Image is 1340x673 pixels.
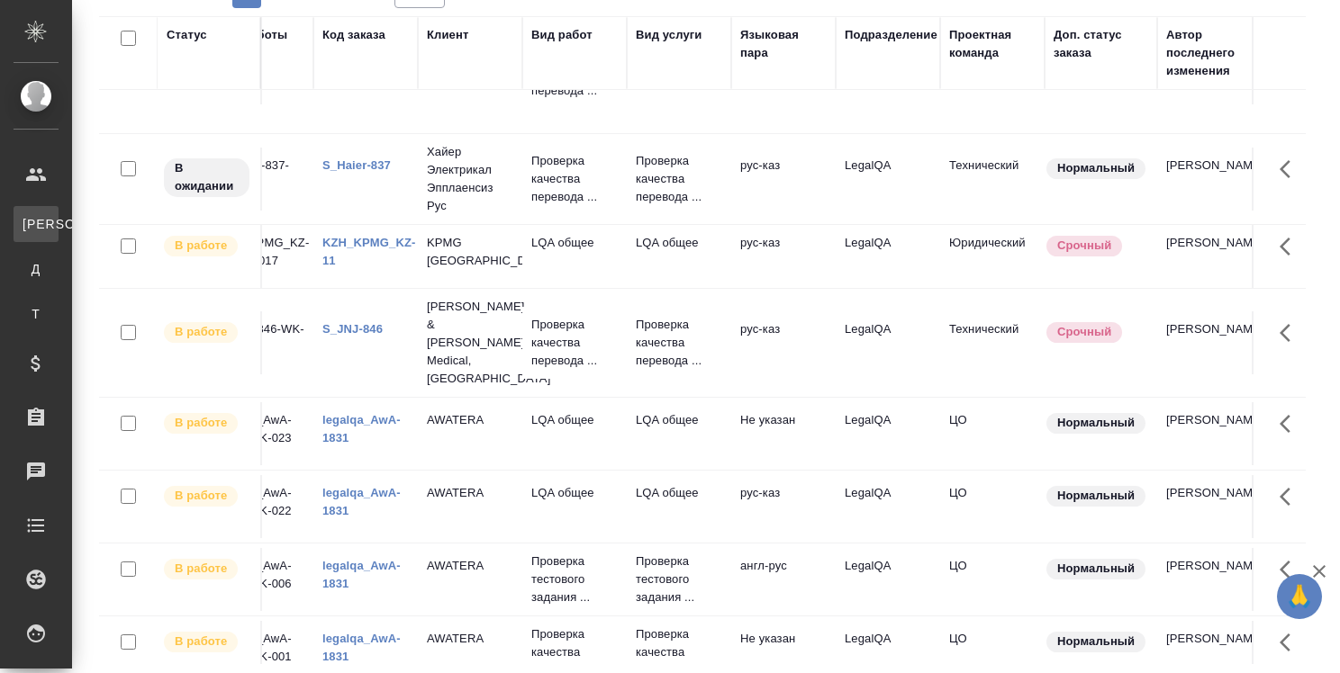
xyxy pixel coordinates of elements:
p: Проверка качества перевода ... [531,316,618,370]
button: Здесь прячутся важные кнопки [1269,475,1312,518]
p: LQA общее [531,484,618,502]
p: Хайер Электрикал Эпплаенсиз Рус [427,143,513,215]
a: S_JNJ-846 [322,322,383,336]
button: Здесь прячутся важные кнопки [1269,311,1312,354]
div: Доп. статус заказа [1054,26,1148,62]
div: Исполнитель выполняет работу [162,630,251,654]
button: Здесь прячутся важные кнопки [1269,402,1312,445]
td: англ-рус [731,548,836,611]
div: Статус [167,26,207,44]
p: LQA общее [531,411,618,429]
div: Автор последнего изменения [1166,26,1253,80]
td: LegalQA [836,311,940,374]
td: ЦО [940,402,1045,465]
p: LQA общее [636,411,722,429]
p: Нормальный [1057,159,1135,177]
p: Проверка качества перевода ... [636,316,722,370]
p: Проверка тестового задания ... [531,552,618,606]
a: legalqa_AwA-1831 [322,413,401,444]
div: Код заказа [322,26,385,44]
td: [PERSON_NAME] [1157,148,1262,211]
span: Д [23,260,50,278]
div: Исполнитель назначен, приступать к работе пока рано [162,157,251,199]
div: Вид услуги [636,26,702,44]
p: LQA общее [636,484,722,502]
a: legalqa_AwA-1831 [322,559,401,590]
td: [PERSON_NAME] [1157,475,1262,538]
td: [PERSON_NAME] [1157,402,1262,465]
button: Здесь прячутся важные кнопки [1269,225,1312,268]
div: Исполнитель выполняет работу [162,411,251,435]
td: Юридический [940,225,1045,288]
td: рус-каз [731,148,836,211]
p: В работе [175,487,227,505]
td: LegalQA [836,402,940,465]
div: Языковая пара [740,26,827,62]
a: [PERSON_NAME] [14,206,59,242]
p: KPMG [GEOGRAPHIC_DATA] [427,234,513,270]
p: В работе [175,237,227,255]
p: В работе [175,560,227,578]
p: AWATERA [427,630,513,648]
p: В ожидании [175,159,239,195]
p: В работе [175,414,227,432]
p: AWATERA [427,411,513,429]
a: Т [14,296,59,332]
td: Технический [940,311,1045,374]
button: 🙏 [1277,574,1322,619]
div: Исполнитель выполняет работу [162,320,251,345]
a: S_Haier-837 [322,158,391,172]
div: Клиент [427,26,468,44]
td: [PERSON_NAME] [1157,311,1262,374]
td: LegalQA [836,148,940,211]
p: В работе [175,633,227,651]
span: [PERSON_NAME] [23,215,50,233]
p: Проверка качества перевода ... [531,152,618,206]
p: Нормальный [1057,633,1135,651]
td: LegalQA [836,548,940,611]
p: Проверка тестового задания ... [636,552,722,606]
a: legalqa_AwA-1831 [322,486,401,517]
div: Исполнитель выполняет работу [162,557,251,581]
p: AWATERA [427,557,513,575]
td: [PERSON_NAME] [1157,225,1262,288]
a: Д [14,251,59,287]
td: рус-каз [731,475,836,538]
td: ЦО [940,475,1045,538]
p: AWATERA [427,484,513,502]
td: [PERSON_NAME] [1157,548,1262,611]
td: рус-каз [731,225,836,288]
a: legalqa_AwA-1831 [322,632,401,663]
div: Исполнитель выполняет работу [162,484,251,508]
div: Подразделение [845,26,937,44]
td: ЦО [940,548,1045,611]
td: рус-каз [731,311,836,374]
p: Нормальный [1057,487,1135,505]
td: Технический [940,148,1045,211]
td: LegalQA [836,475,940,538]
p: Проверка качества перевода ... [636,152,722,206]
td: LegalQA [836,225,940,288]
p: Срочный [1057,323,1111,341]
button: Здесь прячутся важные кнопки [1269,621,1312,664]
div: Проектная команда [949,26,1036,62]
button: Здесь прячутся важные кнопки [1269,548,1312,591]
td: Не указан [731,402,836,465]
a: KZH_KPMG_KZ-11 [322,236,416,267]
span: 🙏 [1284,578,1315,615]
p: LQA общее [531,234,618,252]
div: Исполнитель выполняет работу [162,234,251,258]
p: [PERSON_NAME] & [PERSON_NAME] Medical, [GEOGRAPHIC_DATA] [427,298,513,388]
p: Нормальный [1057,414,1135,432]
p: В работе [175,323,227,341]
button: Здесь прячутся важные кнопки [1269,148,1312,191]
p: Нормальный [1057,560,1135,578]
div: Вид работ [531,26,593,44]
span: Т [23,305,50,323]
p: LQA общее [636,234,722,252]
p: Срочный [1057,237,1111,255]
